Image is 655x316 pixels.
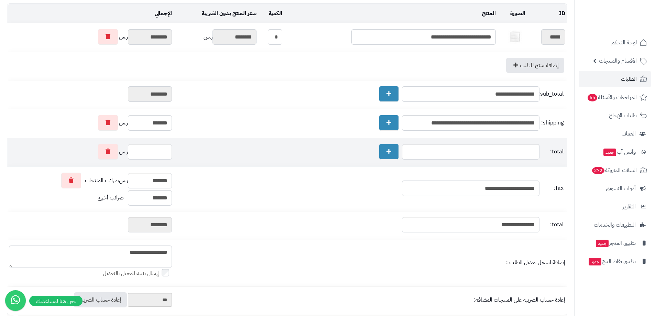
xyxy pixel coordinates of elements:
[579,198,651,215] a: التقارير
[588,94,597,101] span: 55
[596,240,609,247] span: جديد
[579,235,651,251] a: تطبيق المتجرجديد
[9,29,172,45] div: ر.س
[622,129,636,139] span: العملاء
[9,144,172,160] div: ر.س
[621,74,637,84] span: الطلبات
[541,119,564,127] span: shipping:
[579,180,651,197] a: أدوات التسويق
[579,107,651,124] a: طلبات الإرجاع
[579,71,651,87] a: الطلبات
[595,238,636,248] span: تطبيق المتجر
[579,162,651,178] a: السلات المتروكة272
[579,126,651,142] a: العملاء
[591,165,637,175] span: السلات المتروكة
[541,148,564,156] span: total:
[603,149,616,156] span: جديد
[284,4,498,23] td: المنتج
[611,38,637,47] span: لوحة التحكم
[527,4,567,23] td: ID
[103,270,172,277] label: إرسال تنبيه للعميل بالتعديل
[74,292,127,307] a: إعادة حساب الضريبة
[508,30,522,44] img: 1728889454-%D9%8A%D8%B3%D8%B4%D9%8A-40x40.jpg
[588,257,636,266] span: تطبيق نقاط البيع
[579,217,651,233] a: التطبيقات والخدمات
[506,58,564,73] a: إضافة منتج للطلب
[623,202,636,211] span: التقارير
[175,29,256,45] div: ر.س
[162,269,169,276] input: إرسال تنبيه للعميل بالتعديل
[175,259,565,266] div: إضافة لسجل تعديل الطلب :
[579,144,651,160] a: وآتس آبجديد
[589,258,601,265] span: جديد
[579,89,651,106] a: المراجعات والأسئلة55
[594,220,636,230] span: التطبيقات والخدمات
[541,184,564,192] span: tax:
[603,147,636,157] span: وآتس آب
[606,184,636,193] span: أدوات التسويق
[9,173,172,188] div: ر.س
[587,92,637,102] span: المراجعات والأسئلة
[609,111,637,120] span: طلبات الإرجاع
[599,56,637,66] span: الأقسام والمنتجات
[498,4,527,23] td: الصورة
[175,296,565,304] div: إعادة حساب الضريبة على المنتجات المضافة:
[98,194,124,202] span: ضرائب أخرى
[9,115,172,131] div: ر.س
[592,167,604,174] span: 272
[579,34,651,51] a: لوحة التحكم
[7,4,174,23] td: الإجمالي
[85,177,119,185] span: ضرائب المنتجات
[579,253,651,270] a: تطبيق نقاط البيعجديد
[541,90,564,98] span: sub_total:
[174,4,258,23] td: سعر المنتج بدون الضريبة
[541,221,564,229] span: total:
[258,4,284,23] td: الكمية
